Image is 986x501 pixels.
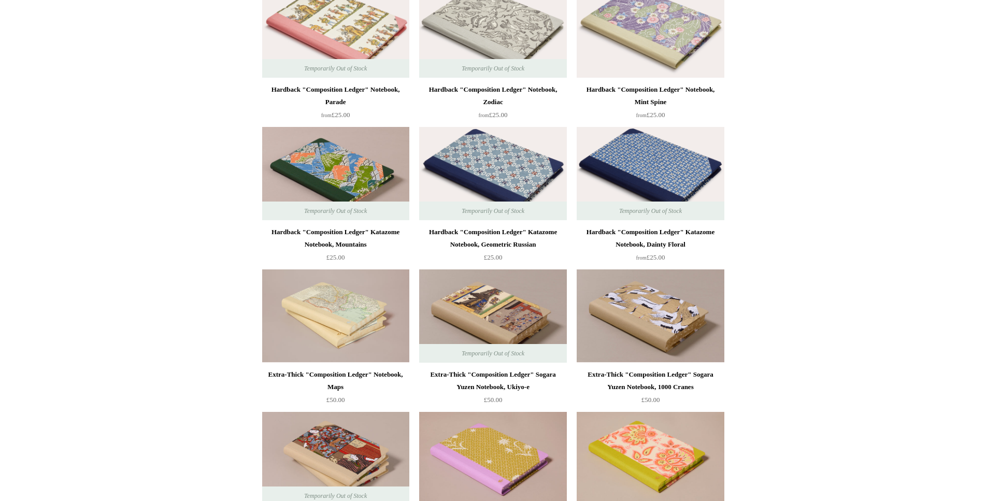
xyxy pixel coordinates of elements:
[262,269,409,363] a: Extra-Thick "Composition Ledger" Notebook, Maps Extra-Thick "Composition Ledger" Notebook, Maps
[479,112,489,118] span: from
[326,253,345,261] span: £25.00
[484,253,503,261] span: £25.00
[265,83,407,108] div: Hardback "Composition Ledger" Notebook, Parade
[636,112,647,118] span: from
[577,127,724,220] img: Hardback "Composition Ledger" Katazome Notebook, Dainty Floral
[419,269,566,363] a: Extra-Thick "Composition Ledger" Sogara Yuzen Notebook, Ukiyo-e Extra-Thick "Composition Ledger" ...
[636,253,665,261] span: £25.00
[294,59,377,78] span: Temporarily Out of Stock
[262,83,409,126] a: Hardback "Composition Ledger" Notebook, Parade from£25.00
[419,127,566,220] a: Hardback "Composition Ledger" Katazome Notebook, Geometric Russian Hardback "Composition Ledger" ...
[262,127,409,220] a: Hardback "Composition Ledger" Katazome Notebook, Mountains Hardback "Composition Ledger" Katazome...
[641,396,660,404] span: £50.00
[321,111,350,119] span: £25.00
[262,368,409,411] a: Extra-Thick "Composition Ledger" Notebook, Maps £50.00
[636,111,665,119] span: £25.00
[577,83,724,126] a: Hardback "Composition Ledger" Notebook, Mint Spine from£25.00
[419,269,566,363] img: Extra-Thick "Composition Ledger" Sogara Yuzen Notebook, Ukiyo-e
[419,83,566,126] a: Hardback "Composition Ledger" Notebook, Zodiac from£25.00
[484,396,503,404] span: £50.00
[326,396,345,404] span: £50.00
[262,226,409,268] a: Hardback "Composition Ledger" Katazome Notebook, Mountains £25.00
[265,368,407,393] div: Extra-Thick "Composition Ledger" Notebook, Maps
[265,226,407,251] div: Hardback "Composition Ledger" Katazome Notebook, Mountains
[419,368,566,411] a: Extra-Thick "Composition Ledger" Sogara Yuzen Notebook, Ukiyo-e £50.00
[579,83,721,108] div: Hardback "Composition Ledger" Notebook, Mint Spine
[419,226,566,268] a: Hardback "Composition Ledger" Katazome Notebook, Geometric Russian £25.00
[422,226,564,251] div: Hardback "Composition Ledger" Katazome Notebook, Geometric Russian
[321,112,332,118] span: from
[294,202,377,220] span: Temporarily Out of Stock
[577,368,724,411] a: Extra-Thick "Composition Ledger" Sogara Yuzen Notebook, 1000 Cranes £50.00
[577,269,724,363] img: Extra-Thick "Composition Ledger" Sogara Yuzen Notebook, 1000 Cranes
[419,127,566,220] img: Hardback "Composition Ledger" Katazome Notebook, Geometric Russian
[479,111,508,119] span: £25.00
[262,127,409,220] img: Hardback "Composition Ledger" Katazome Notebook, Mountains
[577,127,724,220] a: Hardback "Composition Ledger" Katazome Notebook, Dainty Floral Hardback "Composition Ledger" Kata...
[451,344,535,363] span: Temporarily Out of Stock
[262,269,409,363] img: Extra-Thick "Composition Ledger" Notebook, Maps
[636,255,647,261] span: from
[422,83,564,108] div: Hardback "Composition Ledger" Notebook, Zodiac
[451,202,535,220] span: Temporarily Out of Stock
[577,269,724,363] a: Extra-Thick "Composition Ledger" Sogara Yuzen Notebook, 1000 Cranes Extra-Thick "Composition Ledg...
[422,368,564,393] div: Extra-Thick "Composition Ledger" Sogara Yuzen Notebook, Ukiyo-e
[451,59,535,78] span: Temporarily Out of Stock
[579,368,721,393] div: Extra-Thick "Composition Ledger" Sogara Yuzen Notebook, 1000 Cranes
[577,226,724,268] a: Hardback "Composition Ledger" Katazome Notebook, Dainty Floral from£25.00
[579,226,721,251] div: Hardback "Composition Ledger" Katazome Notebook, Dainty Floral
[609,202,692,220] span: Temporarily Out of Stock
